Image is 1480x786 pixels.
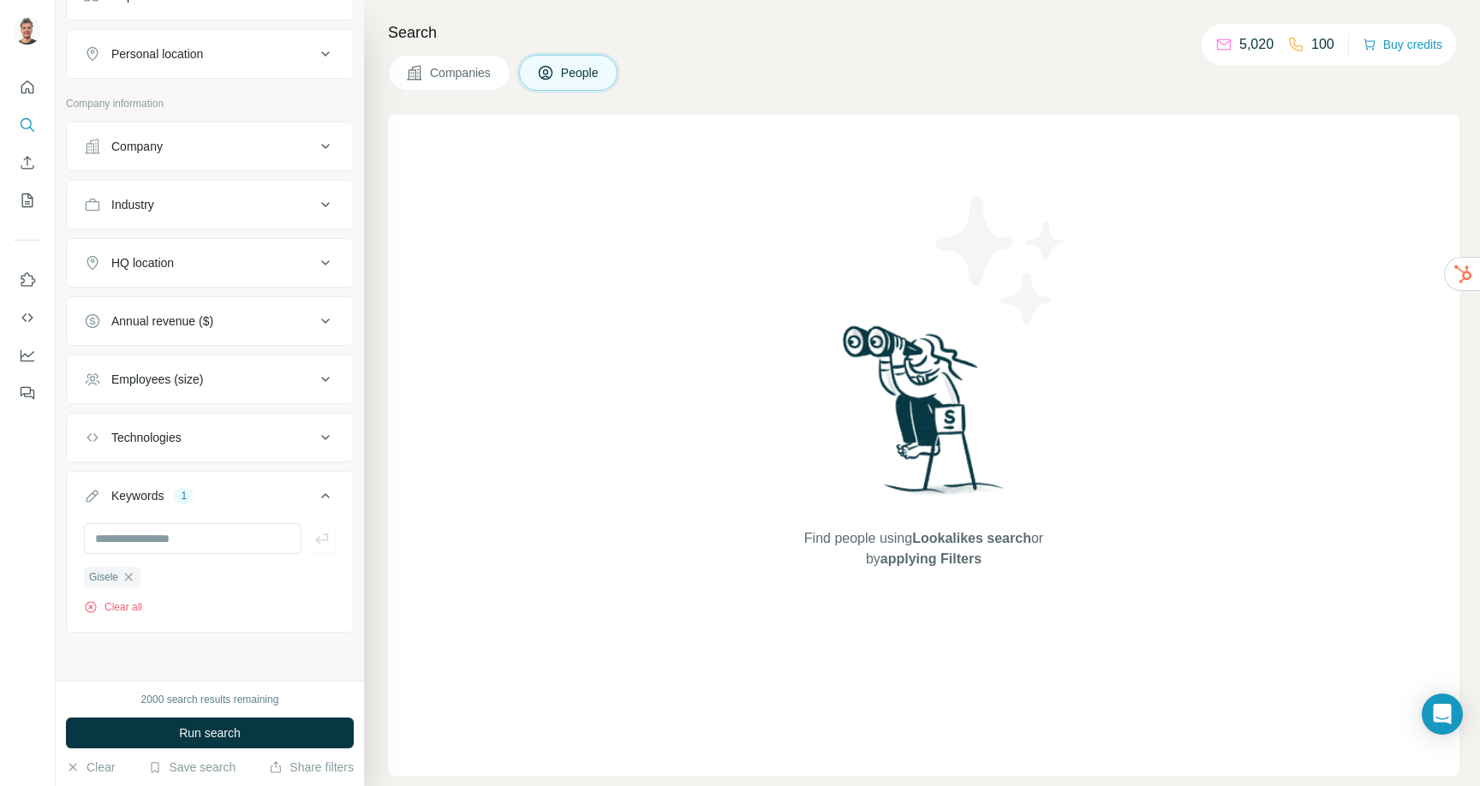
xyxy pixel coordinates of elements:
[14,72,41,103] button: Quick start
[84,599,142,615] button: Clear all
[141,692,279,707] div: 2000 search results remaining
[67,475,353,523] button: Keywords1
[111,313,213,330] div: Annual revenue ($)
[89,569,118,585] span: Gisele
[66,759,115,776] button: Clear
[912,531,1031,545] span: Lookalikes search
[14,185,41,216] button: My lists
[1363,33,1442,57] button: Buy credits
[14,302,41,333] button: Use Surfe API
[835,321,1013,512] img: Surfe Illustration - Woman searching with binoculars
[111,196,154,213] div: Industry
[66,718,354,748] button: Run search
[14,17,41,45] img: Avatar
[111,429,182,446] div: Technologies
[786,528,1060,569] span: Find people using or by
[111,254,174,271] div: HQ location
[1422,694,1463,735] div: Open Intercom Messenger
[174,488,194,503] div: 1
[111,487,164,504] div: Keywords
[14,265,41,295] button: Use Surfe on LinkedIn
[388,21,1459,45] h4: Search
[14,340,41,371] button: Dashboard
[14,147,41,178] button: Enrich CSV
[269,759,354,776] button: Share filters
[430,64,492,81] span: Companies
[67,242,353,283] button: HQ location
[179,724,241,741] span: Run search
[561,64,600,81] span: People
[67,126,353,167] button: Company
[111,138,163,155] div: Company
[67,301,353,342] button: Annual revenue ($)
[924,183,1078,337] img: Surfe Illustration - Stars
[67,417,353,458] button: Technologies
[14,110,41,140] button: Search
[148,759,236,776] button: Save search
[111,371,203,388] div: Employees (size)
[1311,34,1334,55] p: 100
[880,551,982,566] span: applying Filters
[14,378,41,408] button: Feedback
[67,359,353,400] button: Employees (size)
[66,96,354,111] p: Company information
[67,184,353,225] button: Industry
[111,45,203,63] div: Personal location
[1239,34,1274,55] p: 5,020
[67,33,353,74] button: Personal location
